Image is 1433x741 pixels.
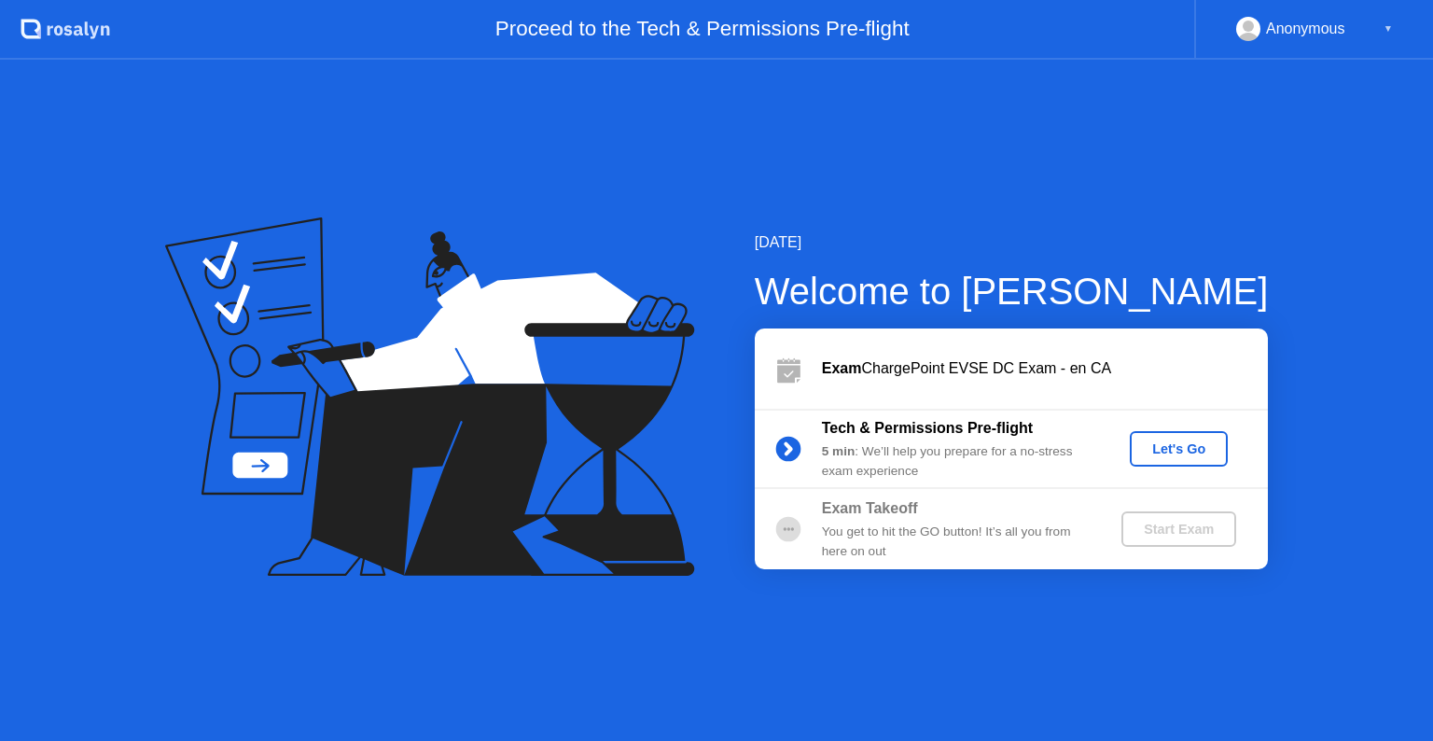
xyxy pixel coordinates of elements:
b: Exam [822,360,862,376]
div: ▼ [1384,17,1393,41]
button: Let's Go [1130,431,1228,467]
b: Exam Takeoff [822,500,918,516]
b: 5 min [822,444,856,458]
div: Start Exam [1129,522,1229,537]
div: Welcome to [PERSON_NAME] [755,263,1269,319]
div: ChargePoint EVSE DC Exam - en CA [822,357,1268,380]
b: Tech & Permissions Pre-flight [822,420,1033,436]
div: Anonymous [1266,17,1345,41]
button: Start Exam [1121,511,1236,547]
div: : We’ll help you prepare for a no-stress exam experience [822,442,1091,481]
div: Let's Go [1137,441,1220,456]
div: [DATE] [755,231,1269,254]
div: You get to hit the GO button! It’s all you from here on out [822,523,1091,561]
